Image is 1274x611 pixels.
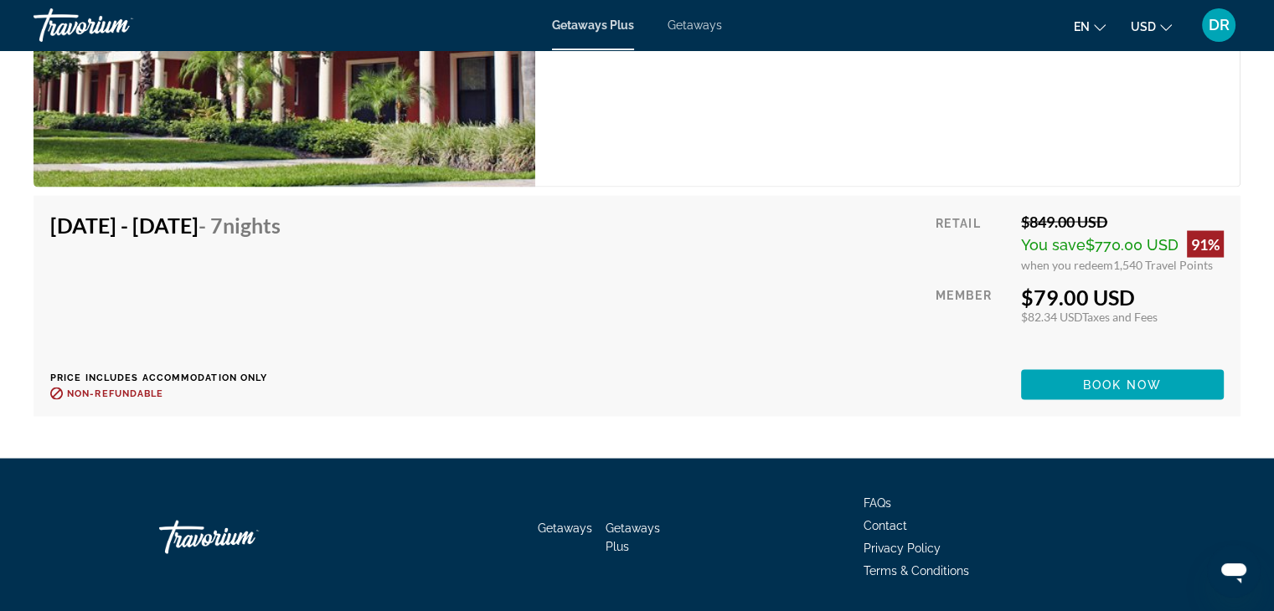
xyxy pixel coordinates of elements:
[1021,258,1113,272] span: when you redeem
[668,18,722,32] a: Getaways
[1021,370,1224,400] button: Book now
[199,213,281,238] span: - 7
[552,18,634,32] a: Getaways Plus
[864,519,907,532] a: Contact
[1131,14,1172,39] button: Change currency
[936,285,1008,357] div: Member
[223,213,281,238] span: Nights
[1113,258,1213,272] span: 1,540 Travel Points
[1197,8,1240,43] button: User Menu
[1021,236,1086,254] span: You save
[34,3,201,47] a: Travorium
[50,372,293,383] p: Price includes accommodation only
[1187,231,1224,258] div: 91%
[1021,285,1224,310] div: $79.00 USD
[1083,378,1163,392] span: Book now
[1074,20,1090,33] span: en
[936,213,1008,272] div: Retail
[1131,20,1156,33] span: USD
[1021,310,1224,324] div: $82.34 USD
[159,512,327,562] a: Travorium
[1086,236,1179,254] span: $770.00 USD
[606,521,660,553] a: Getaways Plus
[67,388,163,399] span: Non-refundable
[864,496,891,510] a: FAQs
[864,542,941,555] a: Privacy Policy
[1207,544,1261,598] iframe: Button to launch messaging window
[1082,310,1158,324] span: Taxes and Fees
[1021,213,1224,231] div: $849.00 USD
[50,213,281,238] h4: [DATE] - [DATE]
[1209,17,1230,33] span: DR
[864,564,969,578] a: Terms & Conditions
[538,521,592,535] a: Getaways
[1074,14,1106,39] button: Change language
